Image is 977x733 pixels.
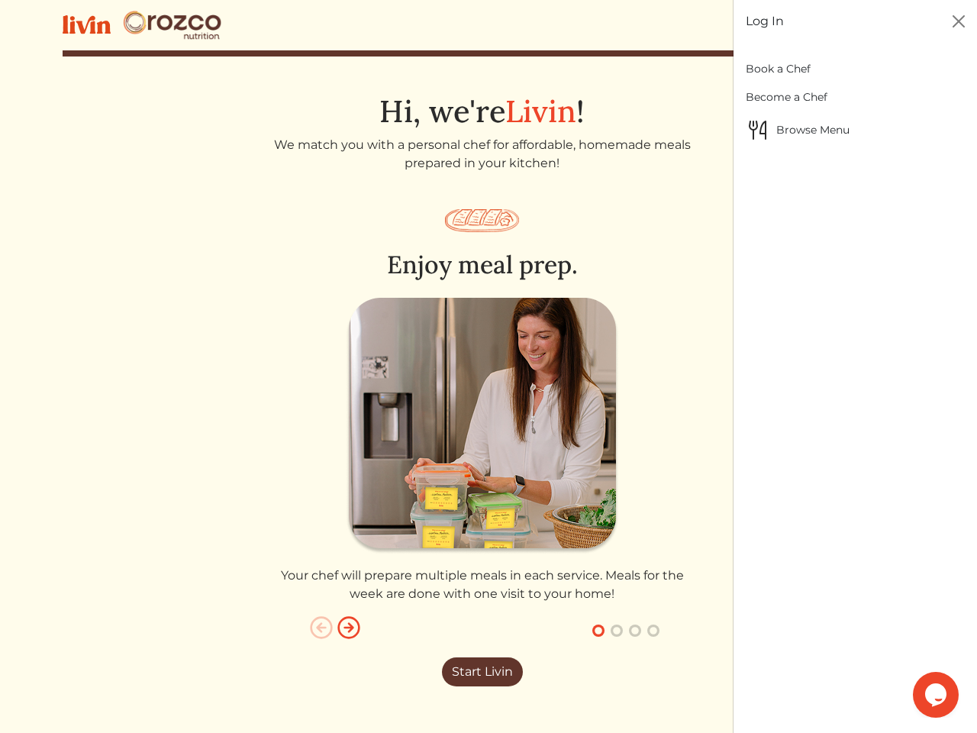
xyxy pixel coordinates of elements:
span: Browse Menu [746,118,965,142]
iframe: chat widget [913,672,962,718]
a: Become a Chef [746,83,965,111]
img: Browse Menu [746,118,770,142]
a: Book a Chef [746,55,965,83]
a: Log In [746,12,784,31]
a: Browse MenuBrowse Menu [746,111,965,148]
button: Close [946,9,971,34]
